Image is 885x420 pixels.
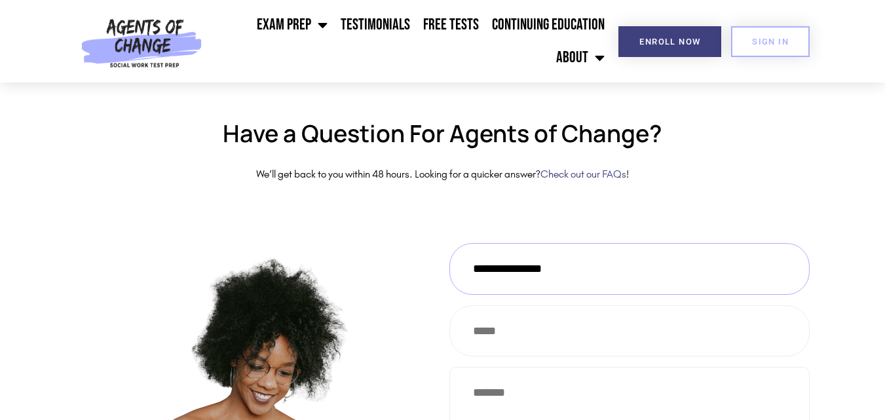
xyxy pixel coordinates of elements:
[76,122,810,145] h2: Have a Question For Agents of Change?
[76,165,810,184] center: We’ll get back to you within 48 hours. Looking for a quicker answer? !
[417,9,485,41] a: Free Tests
[540,168,626,180] a: Check out our FAQs
[250,9,334,41] a: Exam Prep
[334,9,417,41] a: Testimonials
[731,26,810,57] a: SIGN IN
[639,37,700,46] span: Enroll Now
[752,37,789,46] span: SIGN IN
[550,41,611,74] a: About
[618,26,721,57] a: Enroll Now
[208,9,612,74] nav: Menu
[485,9,611,41] a: Continuing Education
